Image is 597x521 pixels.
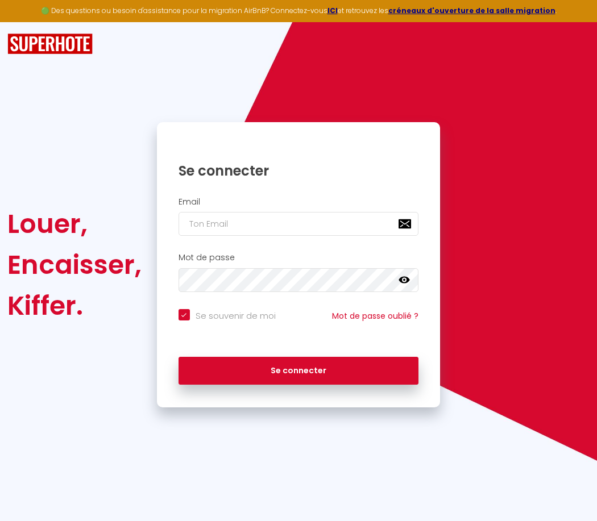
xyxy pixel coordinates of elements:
div: Kiffer. [7,285,142,326]
input: Ton Email [179,212,419,236]
div: Louer, [7,203,142,244]
h2: Mot de passe [179,253,419,262]
img: SuperHote logo [7,34,93,55]
a: créneaux d'ouverture de la salle migration [388,6,555,15]
button: Se connecter [179,357,419,385]
a: Mot de passe oublié ? [332,310,418,322]
div: Encaisser, [7,244,142,285]
h1: Se connecter [179,162,419,180]
a: ICI [327,6,338,15]
h2: Email [179,197,419,207]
